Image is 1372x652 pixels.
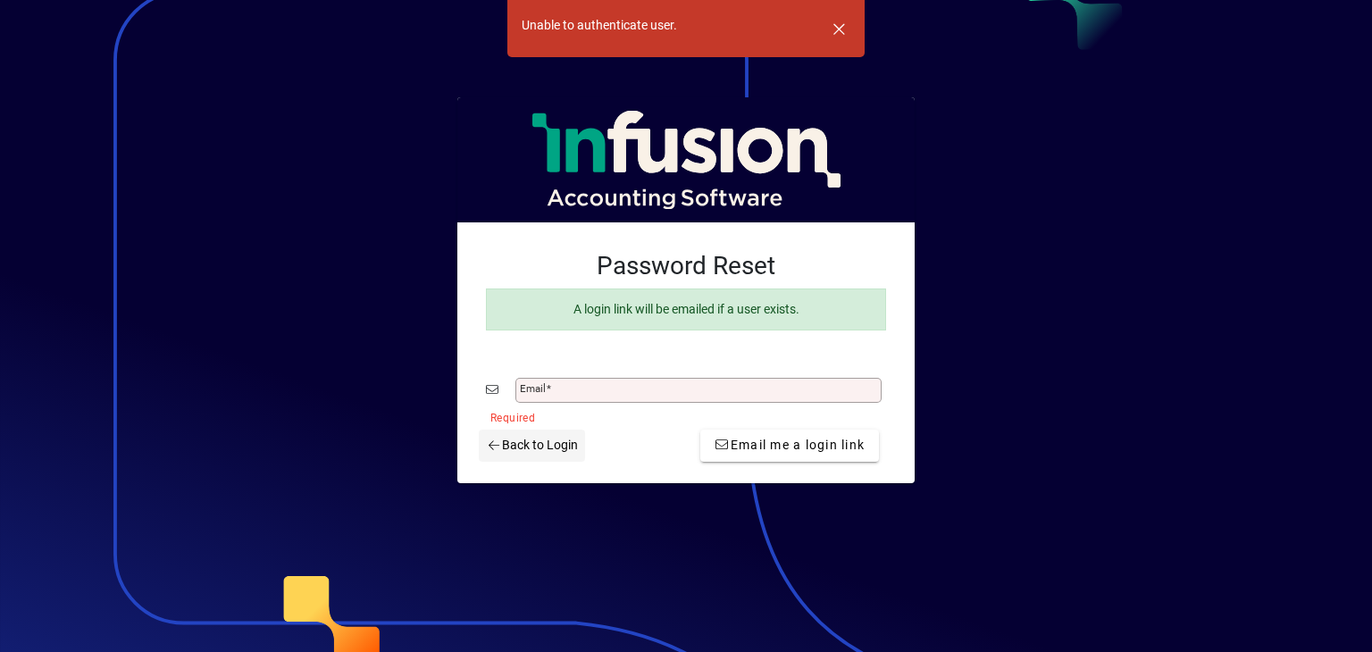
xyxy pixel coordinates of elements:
div: A login link will be emailed if a user exists. [486,288,886,330]
button: Email me a login link [700,430,879,462]
span: Email me a login link [715,436,865,455]
div: Unable to authenticate user. [522,16,677,35]
button: Dismiss [817,7,860,50]
mat-label: Email [520,382,546,395]
span: Back to Login [486,436,578,455]
h2: Password Reset [486,251,886,281]
a: Back to Login [479,430,585,462]
mat-error: Required [490,407,872,426]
